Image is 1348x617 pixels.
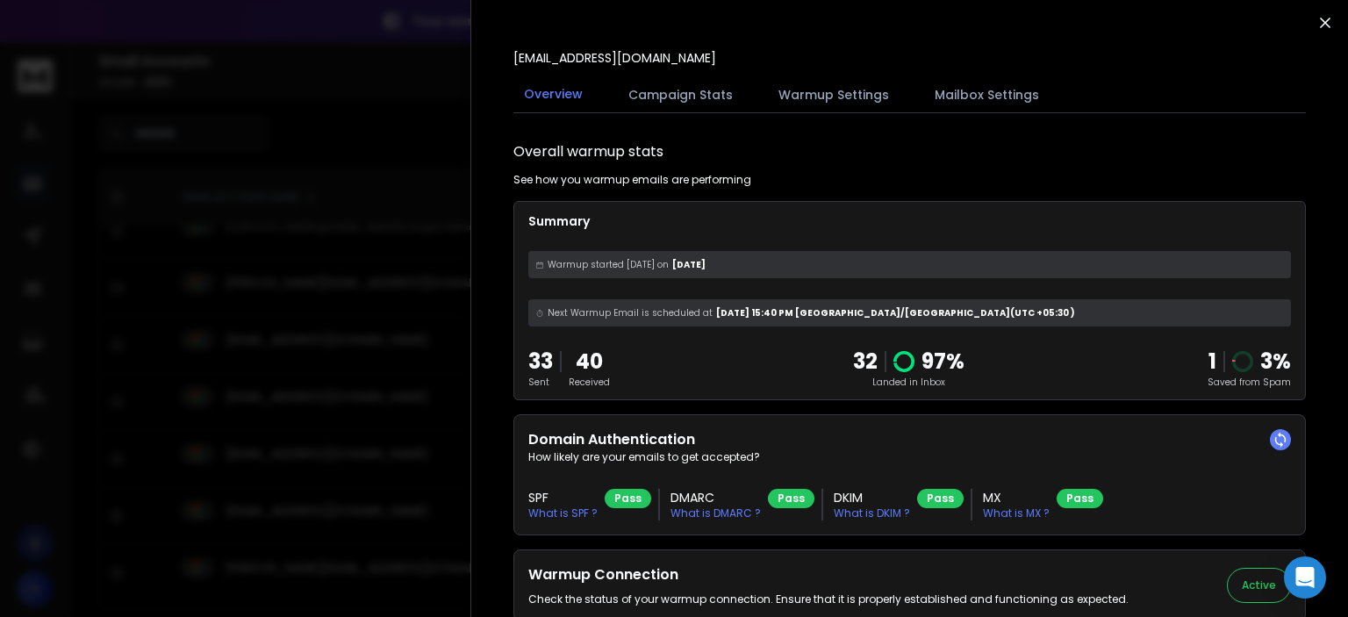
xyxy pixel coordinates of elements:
[924,75,1050,114] button: Mailbox Settings
[1057,489,1103,508] div: Pass
[569,376,610,389] p: Received
[853,376,964,389] p: Landed in Inbox
[1227,568,1291,603] button: Active
[528,212,1291,230] p: Summary
[528,299,1291,326] div: [DATE] 15:40 PM [GEOGRAPHIC_DATA]/[GEOGRAPHIC_DATA] (UTC +05:30 )
[605,489,651,508] div: Pass
[569,348,610,376] p: 40
[513,141,663,162] h1: Overall warmup stats
[528,564,1129,585] h2: Warmup Connection
[983,489,1050,506] h3: MX
[917,489,964,508] div: Pass
[528,506,598,520] p: What is SPF ?
[513,49,716,67] p: [EMAIL_ADDRESS][DOMAIN_NAME]
[670,489,761,506] h3: DMARC
[528,429,1291,450] h2: Domain Authentication
[768,489,814,508] div: Pass
[1284,556,1326,599] div: Open Intercom Messenger
[983,506,1050,520] p: What is MX ?
[1208,347,1216,376] strong: 1
[768,75,900,114] button: Warmup Settings
[528,348,553,376] p: 33
[548,306,713,319] span: Next Warmup Email is scheduled at
[528,376,553,389] p: Sent
[921,348,964,376] p: 97 %
[513,173,751,187] p: See how you warmup emails are performing
[1260,348,1291,376] p: 3 %
[670,506,761,520] p: What is DMARC ?
[1208,376,1291,389] p: Saved from Spam
[528,592,1129,606] p: Check the status of your warmup connection. Ensure that it is properly established and functionin...
[513,75,593,115] button: Overview
[528,450,1291,464] p: How likely are your emails to get accepted?
[528,251,1291,278] div: [DATE]
[834,489,910,506] h3: DKIM
[528,489,598,506] h3: SPF
[618,75,743,114] button: Campaign Stats
[834,506,910,520] p: What is DKIM ?
[548,258,669,271] span: Warmup started [DATE] on
[853,348,878,376] p: 32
